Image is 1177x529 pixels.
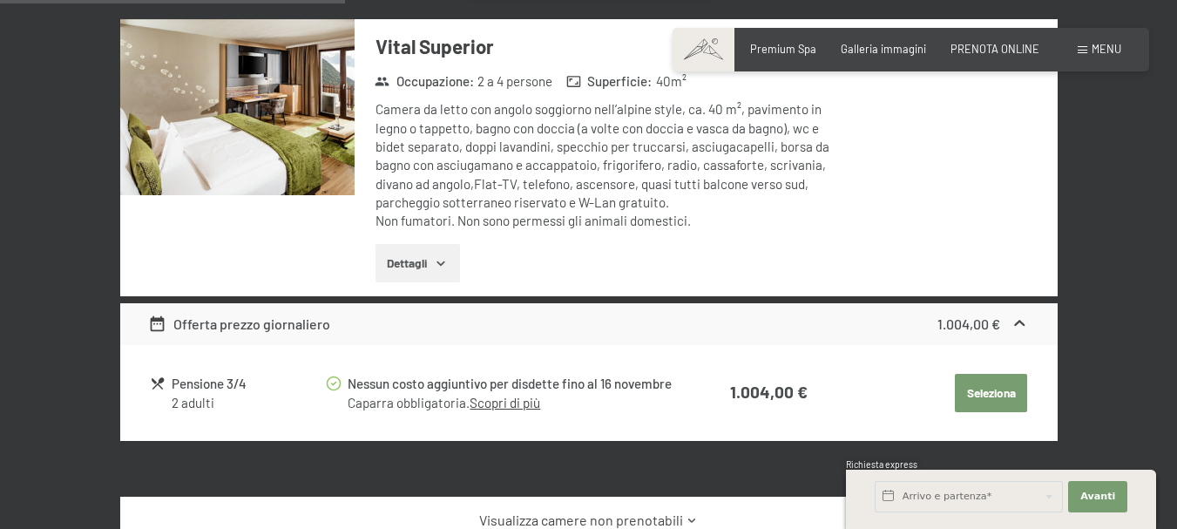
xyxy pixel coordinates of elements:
span: Richiesta express [846,459,917,470]
div: 2 adulti [172,394,324,412]
strong: 1.004,00 € [730,382,808,402]
div: Camera da letto con angolo soggiorno nell’alpine style, ca. 40 m², pavimento in legno o tappetto,... [375,100,847,230]
button: Dettagli [375,244,460,282]
strong: Superficie : [566,72,653,91]
div: Nessun costo aggiuntivo per disdette fino al 16 novembre [348,374,674,394]
a: Scopri di più [470,395,540,410]
img: mss_renderimg.php [120,19,355,195]
a: Premium Spa [750,42,816,56]
button: Seleziona [955,374,1027,412]
div: Offerta prezzo giornaliero [148,314,330,335]
button: Avanti [1068,481,1127,512]
a: PRENOTA ONLINE [950,42,1039,56]
span: 40 m² [656,72,687,91]
strong: 1.004,00 € [937,315,1000,332]
div: Caparra obbligatoria. [348,394,674,412]
div: Pensione 3/4 [172,374,324,394]
span: 2 a 4 persone [477,72,552,91]
h3: Vital Superior [375,33,847,60]
strong: Occupazione : [375,72,474,91]
span: Menu [1092,42,1121,56]
a: Galleria immagini [841,42,926,56]
span: Avanti [1080,490,1115,504]
div: Offerta prezzo giornaliero1.004,00 € [120,303,1058,345]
